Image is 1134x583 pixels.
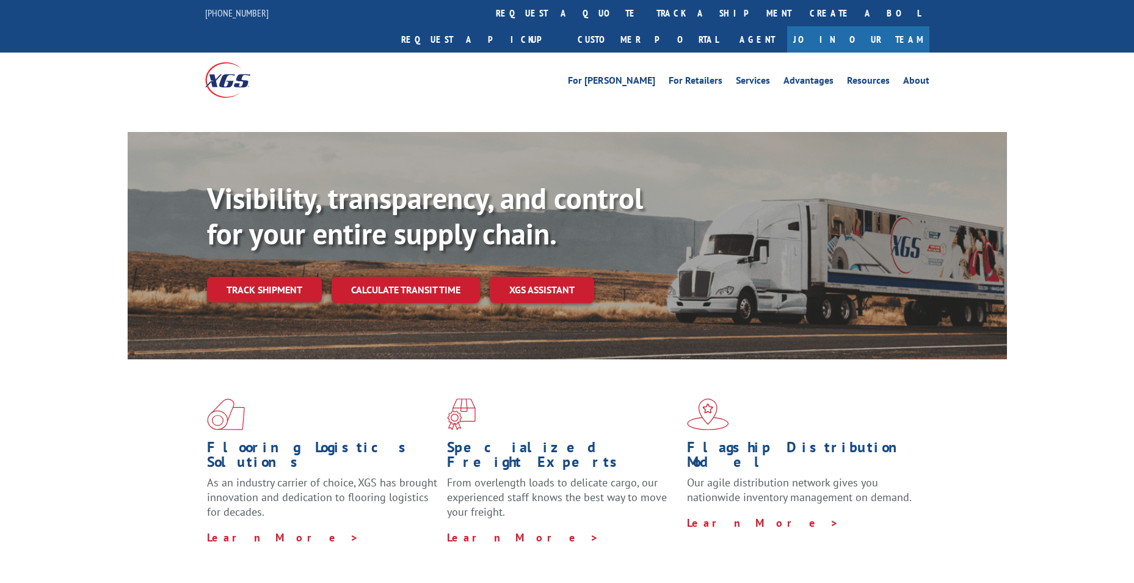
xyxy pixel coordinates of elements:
img: xgs-icon-total-supply-chain-intelligence-red [207,398,245,430]
h1: Flooring Logistics Solutions [207,440,438,475]
span: Our agile distribution network gives you nationwide inventory management on demand. [687,475,912,504]
a: Learn More > [207,530,359,544]
a: Request a pickup [392,26,569,53]
a: Track shipment [207,277,322,302]
a: Resources [847,76,890,89]
b: Visibility, transparency, and control for your entire supply chain. [207,179,643,252]
a: Calculate transit time [332,277,480,303]
a: About [903,76,929,89]
a: For [PERSON_NAME] [568,76,655,89]
span: As an industry carrier of choice, XGS has brought innovation and dedication to flooring logistics... [207,475,437,519]
a: Customer Portal [569,26,727,53]
p: From overlength loads to delicate cargo, our experienced staff knows the best way to move your fr... [447,475,678,530]
img: xgs-icon-focused-on-flooring-red [447,398,476,430]
a: For Retailers [669,76,722,89]
a: XGS ASSISTANT [490,277,594,303]
h1: Flagship Distribution Model [687,440,918,475]
a: Join Our Team [787,26,929,53]
a: Services [736,76,770,89]
a: Learn More > [687,516,839,530]
a: [PHONE_NUMBER] [205,7,269,19]
a: Agent [727,26,787,53]
a: Advantages [783,76,834,89]
h1: Specialized Freight Experts [447,440,678,475]
a: Learn More > [447,530,599,544]
img: xgs-icon-flagship-distribution-model-red [687,398,729,430]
